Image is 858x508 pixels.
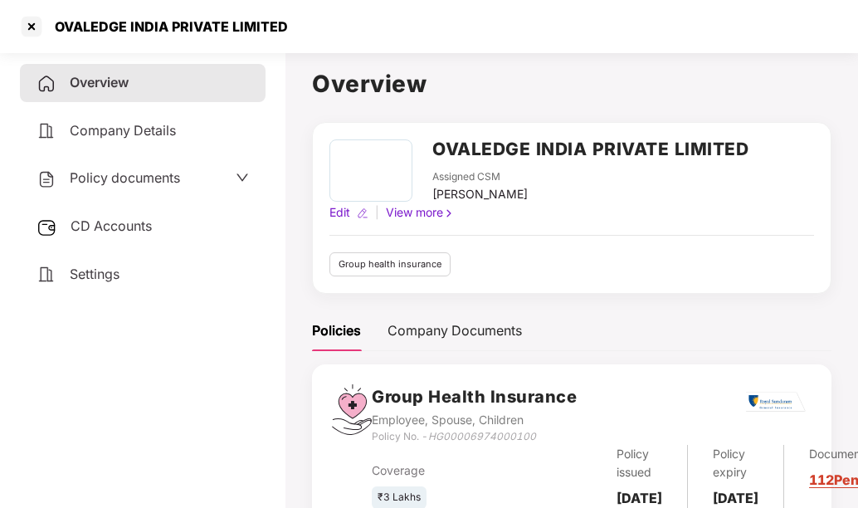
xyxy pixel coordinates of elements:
span: Overview [70,74,129,90]
div: Coverage [372,462,519,480]
div: [PERSON_NAME] [432,185,528,203]
span: Company Details [70,122,176,139]
h1: Overview [312,66,831,102]
div: Policy issued [617,445,662,481]
span: down [236,171,249,184]
img: svg+xml;base64,PHN2ZyB4bWxucz0iaHR0cDovL3d3dy53My5vcmcvMjAwMC9zdmciIHdpZHRoPSIyNCIgaGVpZ2h0PSIyNC... [37,74,56,94]
h3: Group Health Insurance [372,384,577,410]
span: Policy documents [70,169,180,186]
img: rightIcon [443,208,455,219]
img: editIcon [357,208,368,219]
img: svg+xml;base64,PHN2ZyB4bWxucz0iaHR0cDovL3d3dy53My5vcmcvMjAwMC9zdmciIHdpZHRoPSIyNCIgaGVpZ2h0PSIyNC... [37,265,56,285]
i: HG00006974000100 [428,430,536,442]
div: | [372,203,383,222]
div: Policy expiry [713,445,758,481]
img: svg+xml;base64,PHN2ZyB3aWR0aD0iMjUiIGhlaWdodD0iMjQiIHZpZXdCb3g9IjAgMCAyNSAyNCIgZmlsbD0ibm9uZSIgeG... [37,217,57,237]
b: [DATE] [713,490,758,506]
span: Settings [70,266,119,282]
img: svg+xml;base64,PHN2ZyB4bWxucz0iaHR0cDovL3d3dy53My5vcmcvMjAwMC9zdmciIHdpZHRoPSIyNCIgaGVpZ2h0PSIyNC... [37,121,56,141]
div: Company Documents [388,320,522,341]
img: svg+xml;base64,PHN2ZyB4bWxucz0iaHR0cDovL3d3dy53My5vcmcvMjAwMC9zdmciIHdpZHRoPSI0Ny43MTQiIGhlaWdodD... [332,384,372,435]
div: Policy No. - [372,429,577,445]
div: OVALEDGE INDIA PRIVATE LIMITED [45,18,288,35]
img: svg+xml;base64,PHN2ZyB4bWxucz0iaHR0cDovL3d3dy53My5vcmcvMjAwMC9zdmciIHdpZHRoPSIyNCIgaGVpZ2h0PSIyNC... [37,169,56,189]
div: Employee, Spouse, Children [372,411,577,429]
h2: OVALEDGE INDIA PRIVATE LIMITED [432,135,748,163]
img: rsi.png [746,392,806,413]
div: Assigned CSM [432,169,528,185]
span: CD Accounts [71,217,152,234]
div: Group health insurance [329,252,451,276]
div: Edit [326,203,353,222]
div: Policies [312,320,361,341]
div: View more [383,203,458,222]
b: [DATE] [617,490,662,506]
